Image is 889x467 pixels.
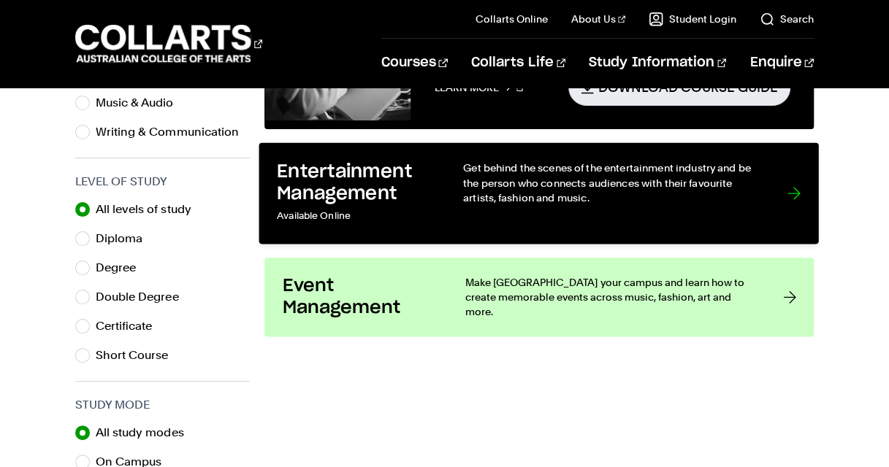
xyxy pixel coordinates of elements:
a: Collarts Life [471,39,565,87]
label: Degree [96,258,148,278]
p: Get behind the scenes of the entertainment industry and be the person who connects audiences with... [463,161,758,205]
a: Collarts Online [476,12,548,26]
label: All levels of study [96,199,202,220]
a: Courses [381,39,448,87]
a: About Us [571,12,625,26]
div: Go to homepage [75,23,262,64]
h3: Event Management [282,275,435,319]
p: Available Online [277,205,433,226]
label: Music & Audio [96,93,185,113]
a: Search [760,12,814,26]
h3: Study Mode [75,396,250,414]
a: Entertainment Management Available Online Get behind the scenes of the entertainment industry and... [259,142,819,244]
label: Double Degree [96,287,190,307]
a: Enquire [749,39,813,87]
a: Study Information [589,39,726,87]
h3: Level of Study [75,173,250,190]
label: All study modes [96,422,195,443]
label: Diploma [96,228,154,249]
a: Event Management Make [GEOGRAPHIC_DATA] your campus and learn how to create memorable events acro... [264,258,813,336]
label: Certificate [96,316,164,336]
label: Writing & Communication [96,122,250,142]
h3: Entertainment Management [277,161,433,205]
a: Student Login [649,12,736,26]
label: Short Course [96,345,180,366]
p: Make [GEOGRAPHIC_DATA] your campus and learn how to create memorable events across music, fashion... [465,275,753,319]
